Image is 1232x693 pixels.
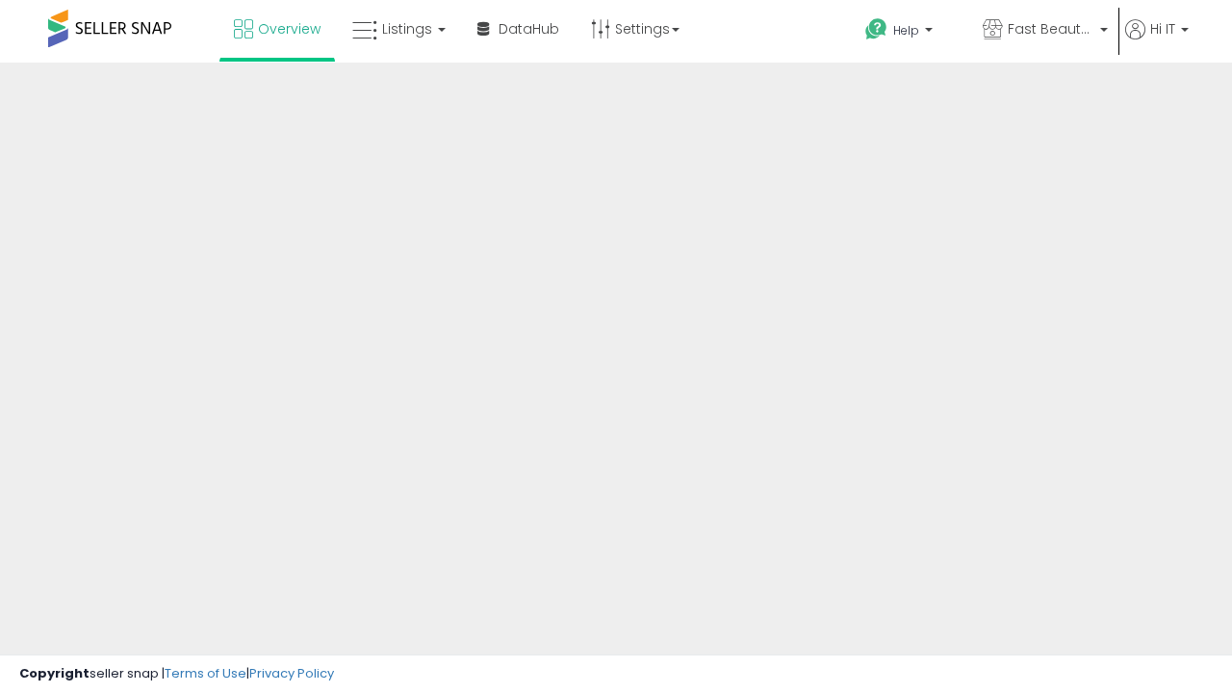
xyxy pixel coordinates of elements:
[864,17,888,41] i: Get Help
[1125,19,1189,63] a: Hi IT
[19,665,334,683] div: seller snap | |
[499,19,559,38] span: DataHub
[165,664,246,682] a: Terms of Use
[1008,19,1094,38] span: Fast Beauty ([GEOGRAPHIC_DATA])
[1150,19,1175,38] span: Hi IT
[258,19,321,38] span: Overview
[382,19,432,38] span: Listings
[19,664,90,682] strong: Copyright
[893,22,919,38] span: Help
[249,664,334,682] a: Privacy Policy
[850,3,965,63] a: Help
